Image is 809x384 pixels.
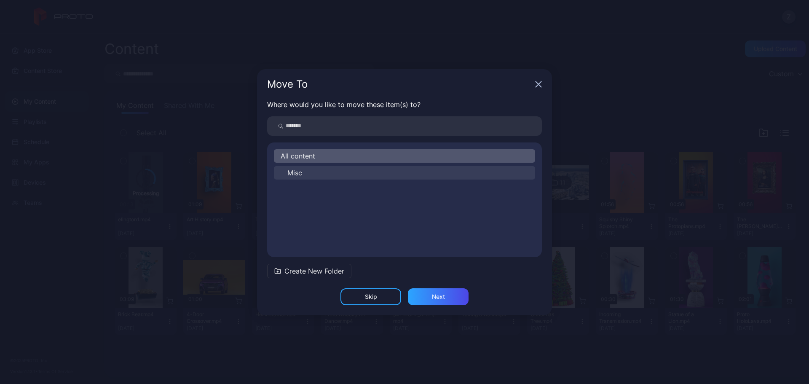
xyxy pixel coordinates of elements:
[287,168,302,178] span: Misc
[284,266,344,276] span: Create New Folder
[274,166,535,180] button: Misc
[408,288,469,305] button: Next
[340,288,401,305] button: Skip
[267,99,542,110] p: Where would you like to move these item(s) to?
[432,293,445,300] div: Next
[267,264,351,278] button: Create New Folder
[281,151,315,161] span: All content
[267,79,532,89] div: Move To
[365,293,377,300] div: Skip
